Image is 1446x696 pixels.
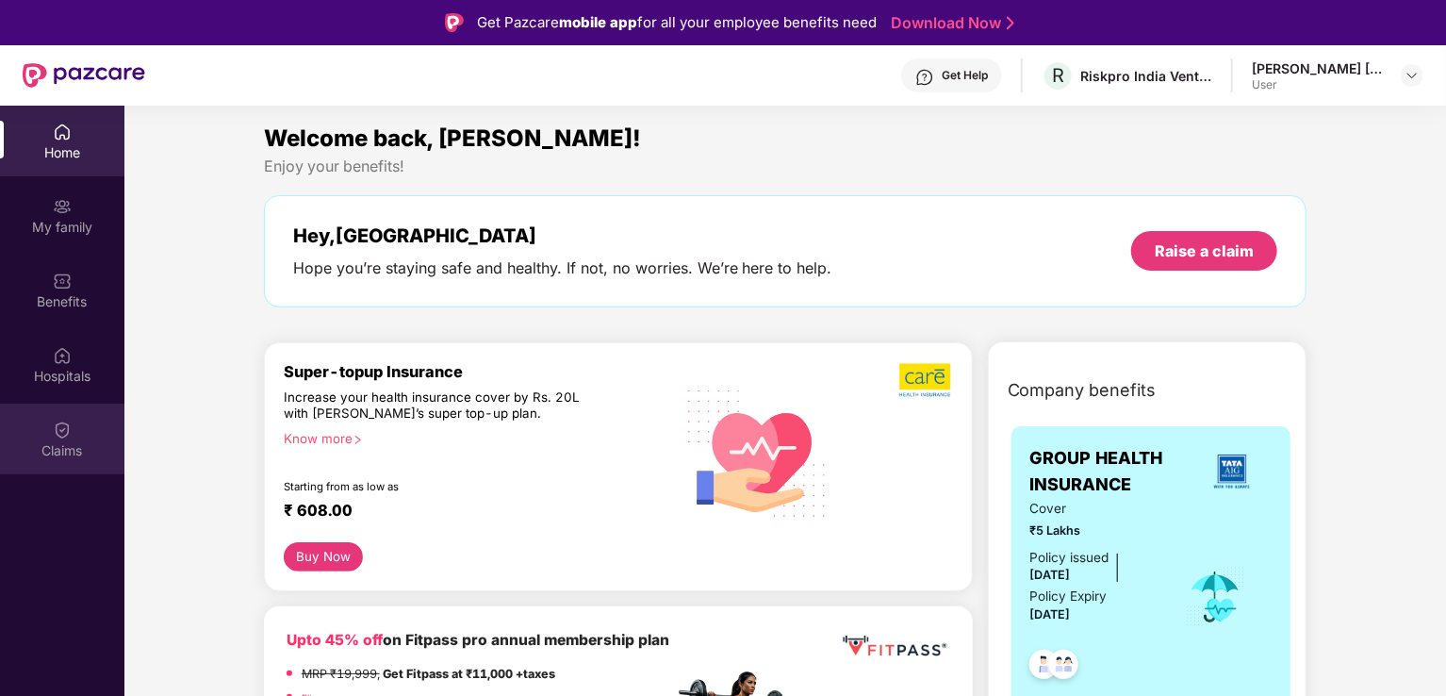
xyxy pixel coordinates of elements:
[477,11,877,34] div: Get Pazcare for all your employee benefits need
[1030,499,1159,519] span: Cover
[1252,59,1384,77] div: [PERSON_NAME] [PERSON_NAME]
[23,63,145,88] img: New Pazcare Logo
[284,389,593,423] div: Increase your health insurance cover by Rs. 20L with [PERSON_NAME]’s super top-up plan.
[1041,644,1087,690] img: svg+xml;base64,PHN2ZyB4bWxucz0iaHR0cDovL3d3dy53My5vcmcvMjAwMC9zdmciIHdpZHRoPSI0OC45MTUiIGhlaWdodD...
[1207,446,1257,497] img: insurerLogo
[293,258,832,278] div: Hope you’re staying safe and healthy. If not, no worries. We’re here to help.
[1185,566,1246,628] img: icon
[942,68,988,83] div: Get Help
[839,629,949,664] img: fppp.png
[1008,377,1157,404] span: Company benefits
[53,197,72,216] img: svg+xml;base64,PHN2ZyB3aWR0aD0iMjAiIGhlaWdodD0iMjAiIHZpZXdCb3g9IjAgMCAyMCAyMCIgZmlsbD0ibm9uZSIgeG...
[1030,548,1109,568] div: Policy issued
[915,68,934,87] img: svg+xml;base64,PHN2ZyBpZD0iSGVscC0zMngzMiIgeG1sbnM9Imh0dHA6Ly93d3cudzMub3JnLzIwMDAvc3ZnIiB3aWR0aD...
[284,480,594,493] div: Starting from as low as
[353,435,363,445] span: right
[264,157,1307,176] div: Enjoy your benefits!
[1252,77,1384,92] div: User
[445,13,464,32] img: Logo
[899,362,953,398] img: b5dec4f62d2307b9de63beb79f102df3.png
[287,631,383,649] b: Upto 45% off
[1030,587,1108,606] div: Policy Expiry
[293,224,832,247] div: Hey, [GEOGRAPHIC_DATA]
[302,667,380,681] del: MRP ₹19,999,
[284,542,364,572] button: Buy Now
[559,13,637,31] strong: mobile app
[674,367,842,538] img: svg+xml;base64,PHN2ZyB4bWxucz0iaHR0cDovL3d3dy53My5vcmcvMjAwMC9zdmciIHhtbG5zOnhsaW5rPSJodHRwOi8vd3...
[287,631,669,649] b: on Fitpass pro annual membership plan
[264,124,641,152] span: Welcome back, [PERSON_NAME]!
[1021,644,1067,690] img: svg+xml;base64,PHN2ZyB4bWxucz0iaHR0cDovL3d3dy53My5vcmcvMjAwMC9zdmciIHdpZHRoPSI0OC45NDMiIGhlaWdodD...
[1030,445,1192,499] span: GROUP HEALTH INSURANCE
[1080,67,1212,85] div: Riskpro India Ventures Private Limited
[1052,64,1064,87] span: R
[1030,568,1071,582] span: [DATE]
[1030,522,1159,540] span: ₹5 Lakhs
[1007,13,1014,33] img: Stroke
[53,123,72,141] img: svg+xml;base64,PHN2ZyBpZD0iSG9tZSIgeG1sbnM9Imh0dHA6Ly93d3cudzMub3JnLzIwMDAvc3ZnIiB3aWR0aD0iMjAiIG...
[53,272,72,290] img: svg+xml;base64,PHN2ZyBpZD0iQmVuZWZpdHMiIHhtbG5zPSJodHRwOi8vd3d3LnczLm9yZy8yMDAwL3N2ZyIgd2lkdGg9Ij...
[53,346,72,365] img: svg+xml;base64,PHN2ZyBpZD0iSG9zcGl0YWxzIiB4bWxucz0iaHR0cDovL3d3dy53My5vcmcvMjAwMC9zdmciIHdpZHRoPS...
[284,501,655,523] div: ₹ 608.00
[1030,607,1071,621] span: [DATE]
[1155,240,1254,261] div: Raise a claim
[891,13,1009,33] a: Download Now
[284,431,663,444] div: Know more
[1405,68,1420,83] img: svg+xml;base64,PHN2ZyBpZD0iRHJvcGRvd24tMzJ4MzIiIHhtbG5zPSJodHRwOi8vd3d3LnczLm9yZy8yMDAwL3N2ZyIgd2...
[53,421,72,439] img: svg+xml;base64,PHN2ZyBpZD0iQ2xhaW0iIHhtbG5zPSJodHRwOi8vd3d3LnczLm9yZy8yMDAwL3N2ZyIgd2lkdGg9IjIwIi...
[284,362,674,381] div: Super-topup Insurance
[383,667,555,681] strong: Get Fitpass at ₹11,000 +taxes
